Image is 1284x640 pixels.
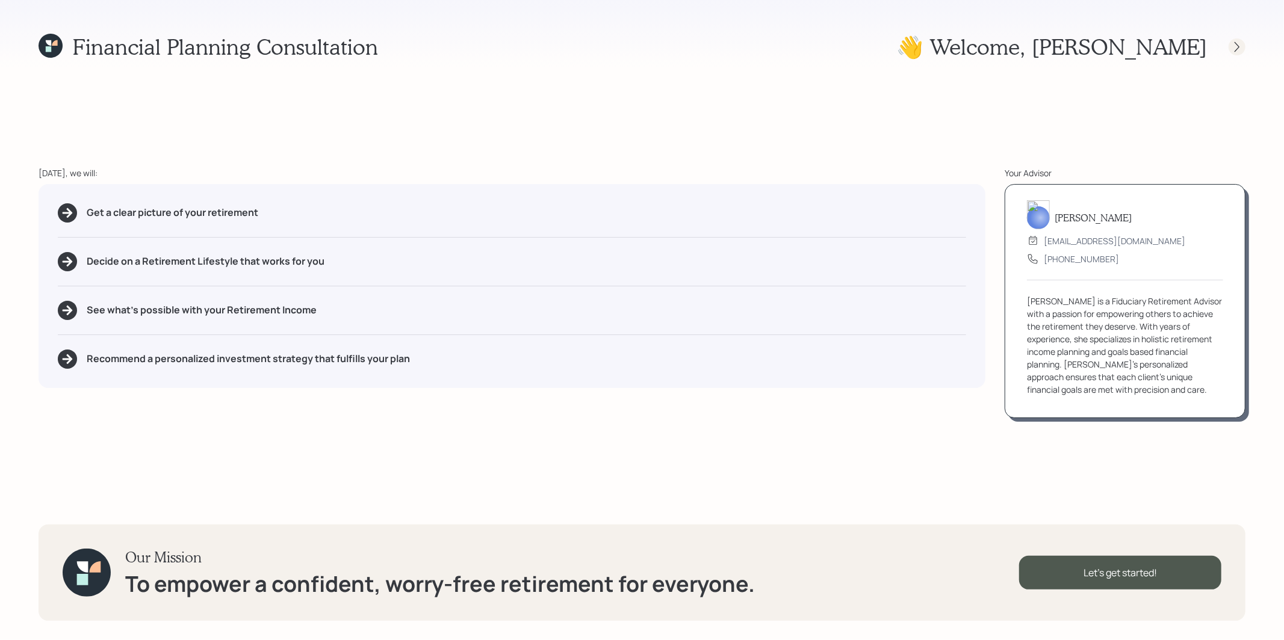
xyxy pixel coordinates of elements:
[125,549,755,566] h3: Our Mission
[87,304,317,316] h5: See what's possible with your Retirement Income
[1027,200,1050,229] img: treva-nostdahl-headshot.png
[72,34,378,60] h1: Financial Planning Consultation
[125,571,755,597] h1: To empower a confident, worry-free retirement for everyone.
[1044,253,1119,265] div: [PHONE_NUMBER]
[39,167,985,179] div: [DATE], we will:
[1055,212,1132,223] h5: [PERSON_NAME]
[1019,556,1221,589] div: Let's get started!
[87,256,324,267] h5: Decide on a Retirement Lifestyle that works for you
[87,207,258,218] h5: Get a clear picture of your retirement
[896,34,1207,60] h1: 👋 Welcome , [PERSON_NAME]
[1027,295,1223,396] div: [PERSON_NAME] is a Fiduciary Retirement Advisor with a passion for empowering others to achieve t...
[1005,167,1245,179] div: Your Advisor
[87,353,410,365] h5: Recommend a personalized investment strategy that fulfills your plan
[1044,235,1185,247] div: [EMAIL_ADDRESS][DOMAIN_NAME]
